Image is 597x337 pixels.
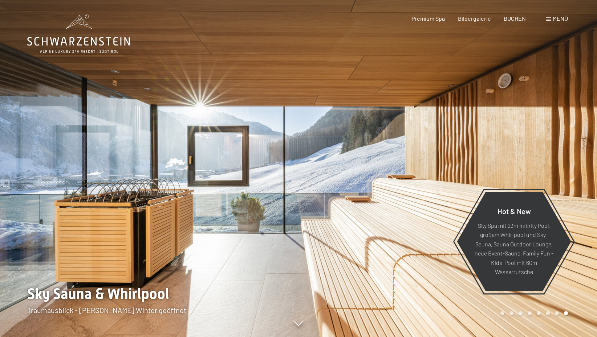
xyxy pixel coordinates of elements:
[528,311,532,315] div: Carousel Page 4
[546,311,550,315] div: Carousel Page 6
[456,191,572,292] a: Hot & New Sky Spa mit 23m Infinity Pool, großem Whirlpool und Sky-Sauna, Sauna Outdoor Lounge, ne...
[555,311,559,315] div: Carousel Page 7
[475,221,553,277] p: Sky Spa mit 23m Infinity Pool, großem Whirlpool und Sky-Sauna, Sauna Outdoor Lounge, neue Event-S...
[500,311,504,315] div: Carousel Page 1
[537,311,541,315] div: Carousel Page 5
[504,15,526,22] a: BUCHEN
[498,311,568,315] div: Carousel Pagination
[497,206,531,215] span: Hot & New
[564,311,568,315] div: Carousel Page 8 (Current Slide)
[553,15,568,22] span: Menü
[509,311,513,315] div: Carousel Page 2
[519,311,523,315] div: Carousel Page 3
[411,15,445,22] a: Premium Spa
[458,15,491,22] a: Bildergalerie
